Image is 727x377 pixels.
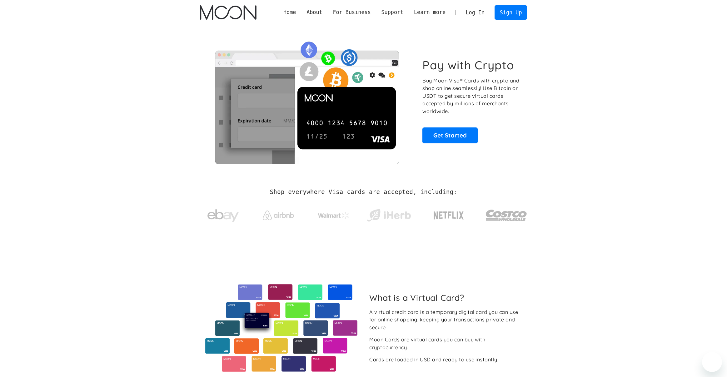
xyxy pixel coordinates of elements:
[204,284,358,372] img: Virtual cards from Moon
[422,77,520,115] p: Buy Moon Visa® Cards with crypto and shop online seamlessly! Use Bitcoin or USDT to get secure vi...
[366,201,412,227] a: iHerb
[409,8,451,16] div: Learn more
[422,58,514,72] h1: Pay with Crypto
[306,8,322,16] div: About
[278,8,301,16] a: Home
[369,356,498,364] div: Cards are loaded in USD and ready to use instantly.
[485,197,527,230] a: Costco
[461,6,490,19] a: Log In
[422,127,478,143] a: Get Started
[495,5,527,19] a: Sign Up
[263,211,294,220] img: Airbnb
[366,207,412,224] img: iHerb
[270,189,457,196] h2: Shop everywhere Visa cards are accepted, including:
[200,200,246,229] a: ebay
[318,212,349,219] img: Walmart
[333,8,371,16] div: For Business
[301,8,327,16] div: About
[200,5,256,20] a: home
[200,5,256,20] img: Moon Logo
[207,206,239,226] img: ebay
[702,352,722,372] iframe: Button to launch messaging window
[381,8,403,16] div: Support
[369,308,522,331] div: A virtual credit card is a temporary digital card you can use for online shopping, keeping your t...
[421,201,477,226] a: Netflix
[433,208,464,223] img: Netflix
[376,8,409,16] div: Support
[200,37,414,164] img: Moon Cards let you spend your crypto anywhere Visa is accepted.
[310,206,357,222] a: Walmart
[369,336,522,351] div: Moon Cards are virtual cards you can buy with cryptocurrency.
[255,204,301,223] a: Airbnb
[414,8,446,16] div: Learn more
[328,8,376,16] div: For Business
[485,204,527,227] img: Costco
[369,293,522,303] h2: What is a Virtual Card?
